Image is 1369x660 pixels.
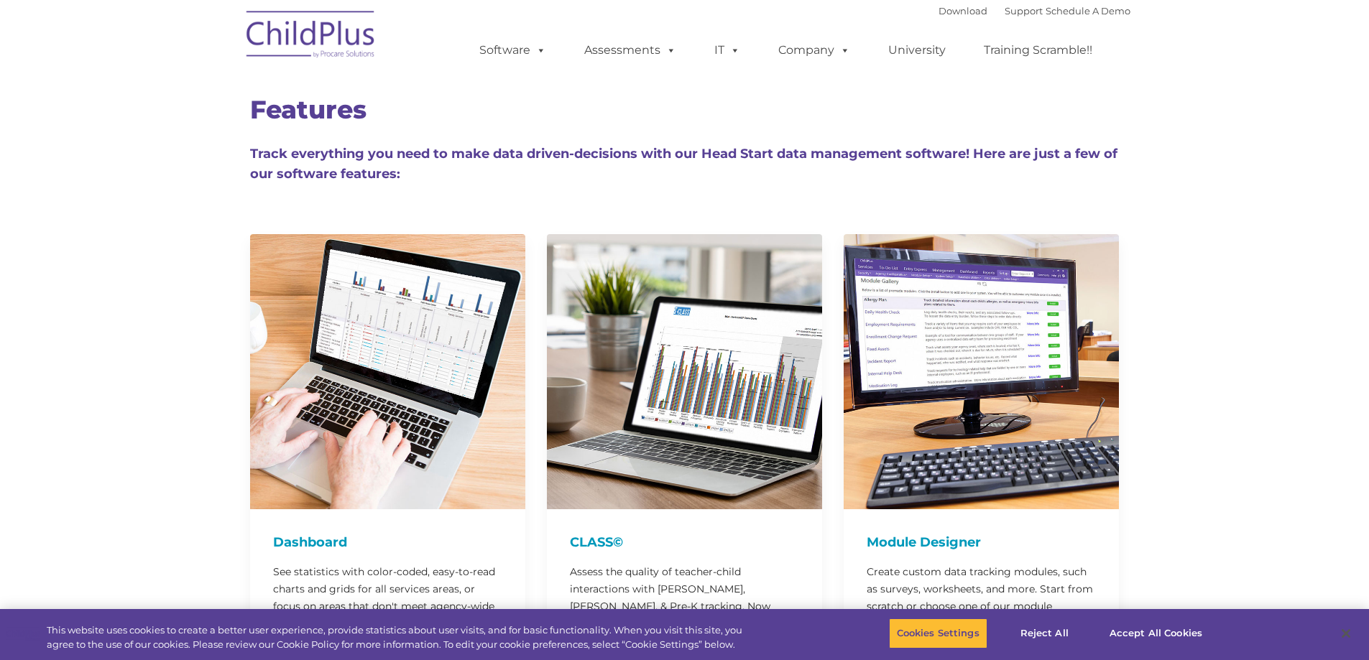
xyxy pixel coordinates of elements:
[1102,618,1210,649] button: Accept All Cookies
[465,36,561,65] a: Software
[889,618,987,649] button: Cookies Settings
[273,563,502,632] p: See statistics with color-coded, easy-to-read charts and grids for all services areas, or focus o...
[250,234,525,509] img: Dash
[250,94,367,125] span: Features
[939,5,1130,17] font: |
[939,5,987,17] a: Download
[1330,618,1362,649] button: Close
[239,1,383,73] img: ChildPlus by Procare Solutions
[1005,5,1043,17] a: Support
[47,623,753,651] div: This website uses cookies to create a better user experience, provide statistics about user visit...
[1000,618,1089,649] button: Reject All
[1046,5,1130,17] a: Schedule A Demo
[273,532,502,552] h4: Dashboard
[867,532,1096,552] h4: Module Designer
[570,532,799,552] h4: CLASS©
[547,234,822,509] img: CLASS-750
[867,563,1096,632] p: Create custom data tracking modules, such as surveys, worksheets, and more. Start from scratch or...
[764,36,865,65] a: Company
[874,36,960,65] a: University
[250,146,1117,182] span: Track everything you need to make data driven-decisions with our Head Start data management softw...
[570,36,691,65] a: Assessments
[844,234,1119,509] img: ModuleDesigner750
[969,36,1107,65] a: Training Scramble!!
[700,36,755,65] a: IT
[570,563,799,649] p: Assess the quality of teacher-child interactions with [PERSON_NAME], [PERSON_NAME], & Pre-K track...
